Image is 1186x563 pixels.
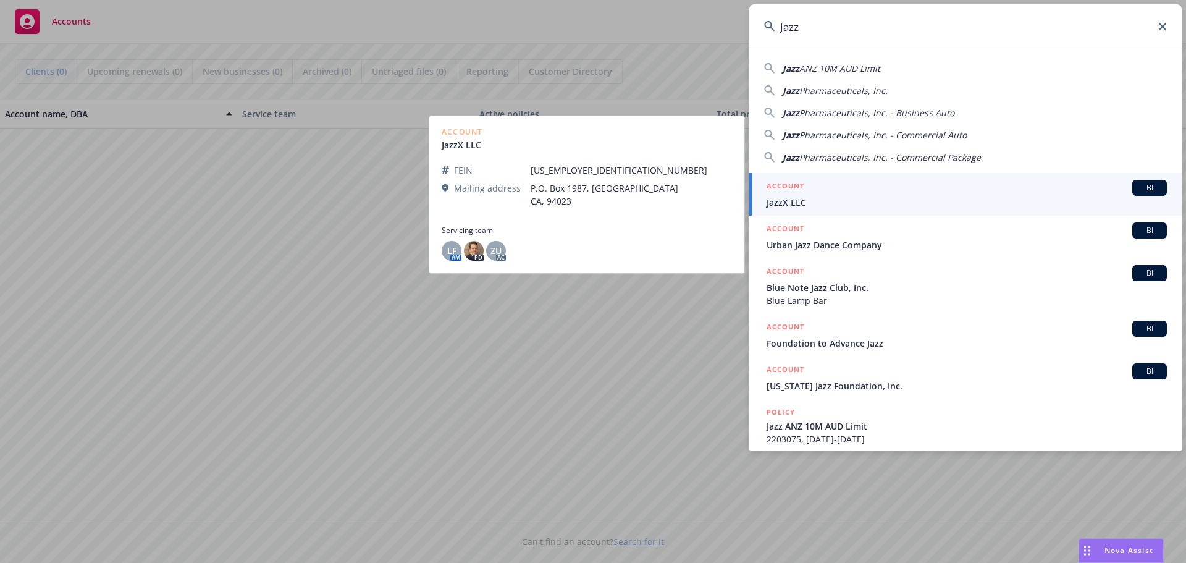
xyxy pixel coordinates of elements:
[749,399,1182,452] a: POLICYJazz ANZ 10M AUD Limit2203075, [DATE]-[DATE]
[767,420,1167,433] span: Jazz ANZ 10M AUD Limit
[767,265,804,280] h5: ACCOUNT
[749,357,1182,399] a: ACCOUNTBI[US_STATE] Jazz Foundation, Inc.
[767,180,804,195] h5: ACCOUNT
[1079,538,1164,563] button: Nova Assist
[799,85,888,96] span: Pharmaceuticals, Inc.
[783,85,799,96] span: Jazz
[799,129,967,141] span: Pharmaceuticals, Inc. - Commercial Auto
[767,363,804,378] h5: ACCOUNT
[1137,225,1162,236] span: BI
[767,406,795,418] h5: POLICY
[749,314,1182,357] a: ACCOUNTBIFoundation to Advance Jazz
[1137,268,1162,279] span: BI
[783,151,799,163] span: Jazz
[749,173,1182,216] a: ACCOUNTBIJazzX LLC
[767,321,804,336] h5: ACCOUNT
[749,216,1182,258] a: ACCOUNTBIUrban Jazz Dance Company
[749,258,1182,314] a: ACCOUNTBIBlue Note Jazz Club, Inc.Blue Lamp Bar
[767,337,1167,350] span: Foundation to Advance Jazz
[799,151,981,163] span: Pharmaceuticals, Inc. - Commercial Package
[799,62,880,74] span: ANZ 10M AUD Limit
[767,222,804,237] h5: ACCOUNT
[1137,366,1162,377] span: BI
[767,196,1167,209] span: JazzX LLC
[767,379,1167,392] span: [US_STATE] Jazz Foundation, Inc.
[783,129,799,141] span: Jazz
[1104,545,1153,556] span: Nova Assist
[799,107,954,119] span: Pharmaceuticals, Inc. - Business Auto
[1137,182,1162,193] span: BI
[749,4,1182,49] input: Search...
[783,107,799,119] span: Jazz
[1137,323,1162,334] span: BI
[1079,539,1095,562] div: Drag to move
[767,294,1167,307] span: Blue Lamp Bar
[767,281,1167,294] span: Blue Note Jazz Club, Inc.
[767,239,1167,252] span: Urban Jazz Dance Company
[767,433,1167,446] span: 2203075, [DATE]-[DATE]
[783,62,799,74] span: Jazz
